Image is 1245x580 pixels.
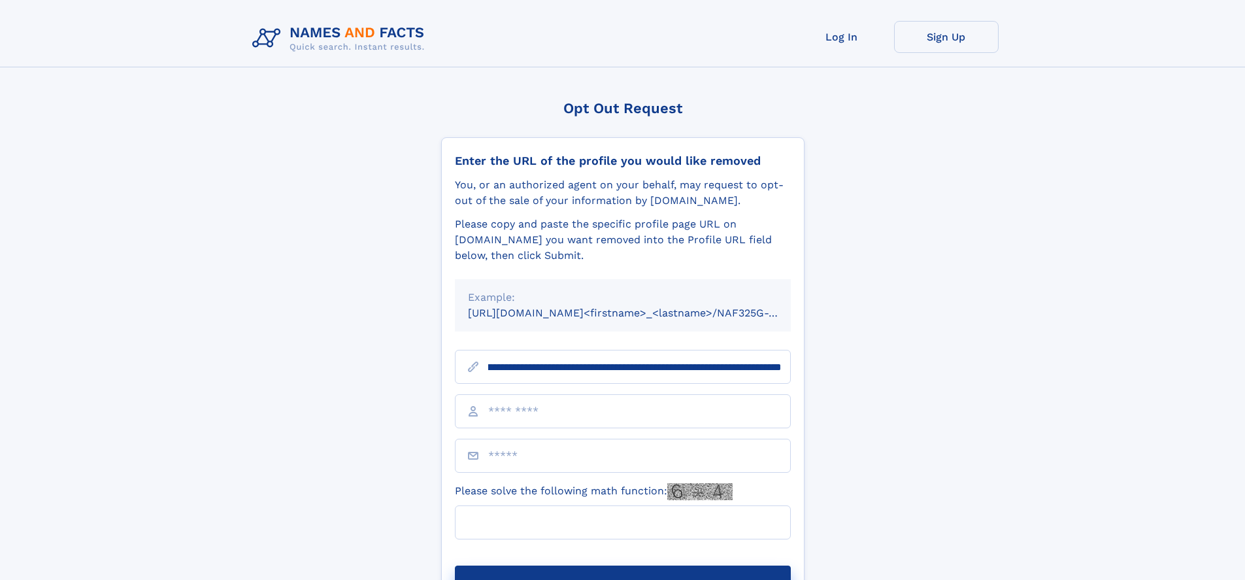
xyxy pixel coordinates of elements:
[789,21,894,53] a: Log In
[468,307,816,319] small: [URL][DOMAIN_NAME]<firstname>_<lastname>/NAF325G-xxxxxxxx
[455,483,733,500] label: Please solve the following math function:
[894,21,999,53] a: Sign Up
[247,21,435,56] img: Logo Names and Facts
[455,216,791,264] div: Please copy and paste the specific profile page URL on [DOMAIN_NAME] you want removed into the Pr...
[468,290,778,305] div: Example:
[455,154,791,168] div: Enter the URL of the profile you would like removed
[455,177,791,209] div: You, or an authorized agent on your behalf, may request to opt-out of the sale of your informatio...
[441,100,805,116] div: Opt Out Request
